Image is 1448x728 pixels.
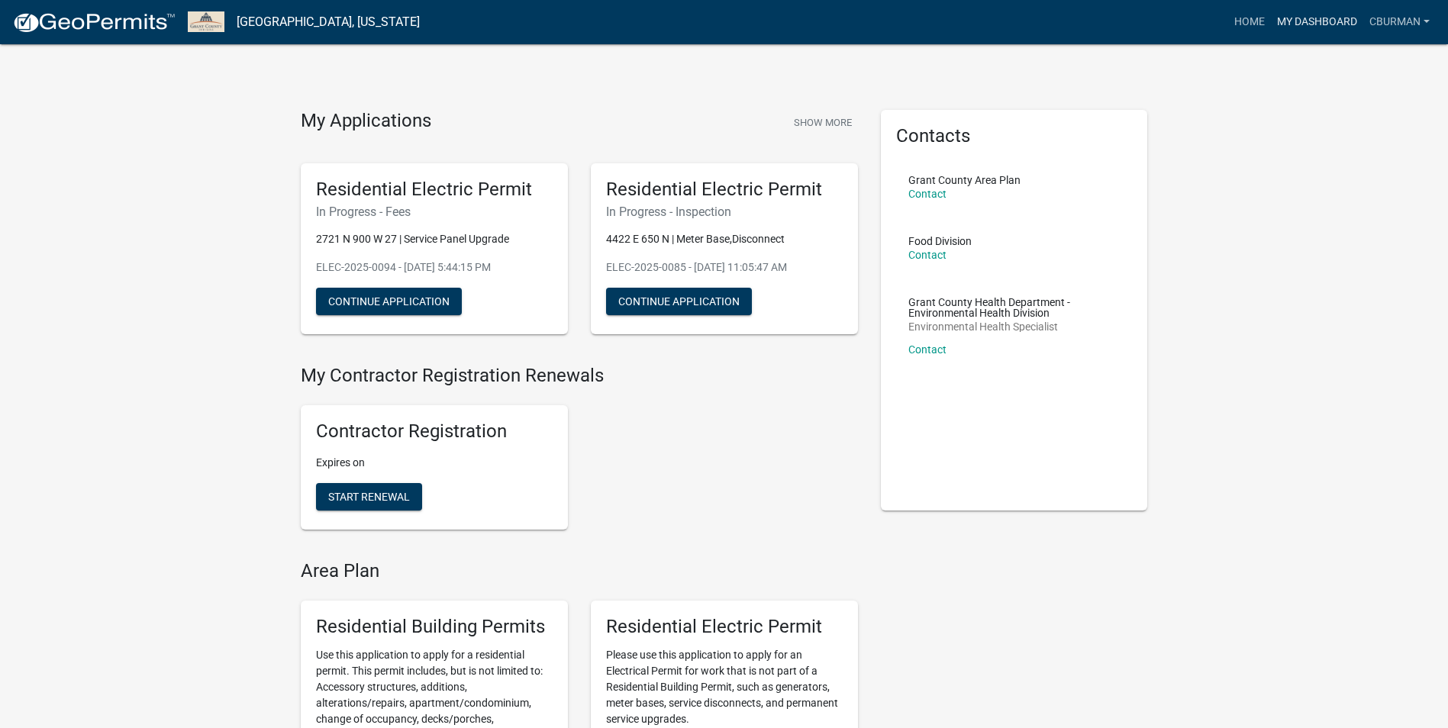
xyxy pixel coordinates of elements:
[316,288,462,315] button: Continue Application
[328,491,410,503] span: Start Renewal
[316,205,553,219] h6: In Progress - Fees
[908,321,1121,332] p: Environmental Health Specialist
[606,205,843,219] h6: In Progress - Inspection
[301,365,858,542] wm-registration-list-section: My Contractor Registration Renewals
[606,231,843,247] p: 4422 E 650 N | Meter Base,Disconnect
[316,455,553,471] p: Expires on
[908,249,947,261] a: Contact
[316,483,422,511] button: Start Renewal
[237,9,420,35] a: [GEOGRAPHIC_DATA], [US_STATE]
[606,179,843,201] h5: Residential Electric Permit
[316,231,553,247] p: 2721 N 900 W 27 | Service Panel Upgrade
[1228,8,1271,37] a: Home
[908,343,947,356] a: Contact
[606,647,843,727] p: Please use this application to apply for an Electrical Permit for work that is not part of a Resi...
[606,616,843,638] h5: Residential Electric Permit
[316,259,553,275] p: ELEC-2025-0094 - [DATE] 5:44:15 PM
[1363,8,1436,37] a: cburman
[316,420,553,443] h5: Contractor Registration
[896,125,1133,147] h5: Contacts
[301,560,858,582] h4: Area Plan
[908,175,1021,185] p: Grant County Area Plan
[1271,8,1363,37] a: My Dashboard
[606,288,752,315] button: Continue Application
[908,188,947,200] a: Contact
[316,179,553,201] h5: Residential Electric Permit
[301,110,431,133] h4: My Applications
[188,11,224,32] img: Grant County, Indiana
[301,365,858,387] h4: My Contractor Registration Renewals
[788,110,858,135] button: Show More
[606,259,843,275] p: ELEC-2025-0085 - [DATE] 11:05:47 AM
[316,616,553,638] h5: Residential Building Permits
[908,297,1121,318] p: Grant County Health Department - Environmental Health Division
[908,236,972,246] p: Food Division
